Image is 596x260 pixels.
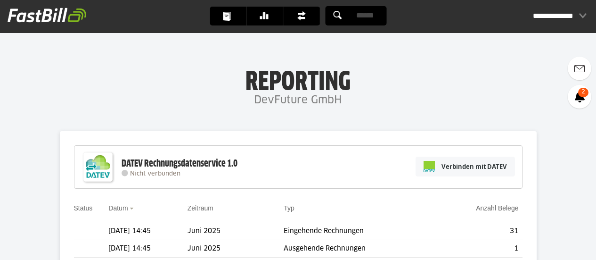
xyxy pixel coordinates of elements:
[188,204,213,212] a: Zeitraum
[130,171,180,177] span: Nicht verbunden
[130,208,136,210] img: sort_desc.gif
[436,240,523,258] td: 1
[284,223,436,240] td: Eingehende Rechnungen
[108,204,128,212] a: Datum
[436,223,523,240] td: 31
[441,162,507,171] span: Verbinden mit DATEV
[94,67,502,91] h1: Reporting
[523,232,587,255] iframe: Öffnet ein Widget, in dem Sie weitere Informationen finden
[568,85,591,109] a: 2
[108,223,187,240] td: [DATE] 14:45
[283,7,319,25] a: Finanzen
[8,8,86,23] img: fastbill_logo_white.png
[260,7,275,25] span: Banking
[188,223,284,240] td: Juni 2025
[476,204,518,212] a: Anzahl Belege
[74,204,93,212] a: Status
[122,158,237,170] div: DATEV Rechnungsdatenservice 1.0
[284,240,436,258] td: Ausgehende Rechnungen
[424,161,435,172] img: pi-datev-logo-farbig-24.svg
[296,7,312,25] span: Finanzen
[108,240,187,258] td: [DATE] 14:45
[246,7,283,25] a: Banking
[79,148,117,186] img: DATEV-Datenservice Logo
[188,240,284,258] td: Juni 2025
[416,157,515,176] a: Verbinden mit DATEV
[210,7,246,25] a: Dokumente
[223,7,238,25] span: Dokumente
[284,204,294,212] a: Typ
[578,88,588,97] span: 2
